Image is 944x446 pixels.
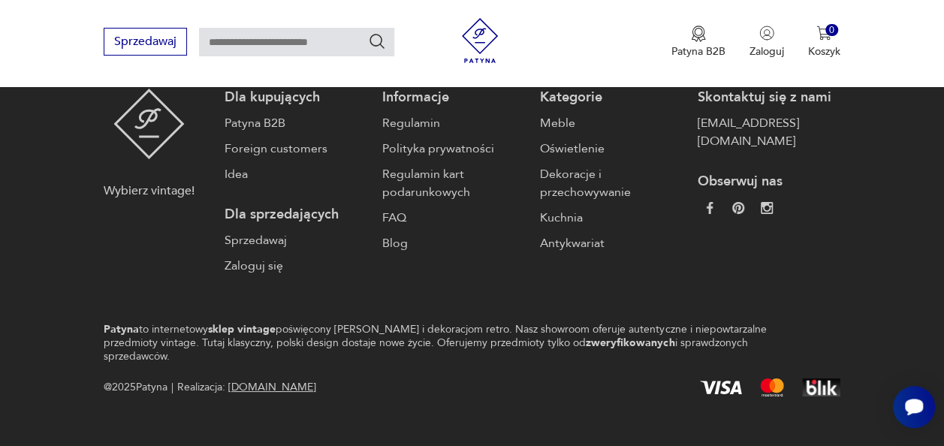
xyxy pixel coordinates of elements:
[586,336,674,350] strong: zweryfikowanych
[825,24,838,37] div: 0
[540,209,683,227] a: Kuchnia
[540,234,683,252] a: Antykwariat
[382,165,525,201] a: Regulamin kart podarunkowych
[104,378,167,396] span: @ 2025 Patyna
[808,44,840,59] p: Koszyk
[225,231,367,249] a: Sprzedawaj
[113,89,185,159] img: Patyna - sklep z meblami i dekoracjami vintage
[540,165,683,201] a: Dekoracje i przechowywanie
[177,378,316,396] span: Realizacja:
[698,89,840,107] p: Skontaktuj się z nami
[225,165,367,183] a: Idea
[171,378,173,396] div: |
[816,26,831,41] img: Ikona koszyka
[700,381,742,394] img: Visa
[893,386,935,428] iframe: Smartsupp widget button
[802,378,840,396] img: BLIK
[749,26,784,59] button: Zaloguj
[698,114,840,150] a: [EMAIL_ADDRESS][DOMAIN_NAME]
[104,322,139,336] strong: Patyna
[671,44,725,59] p: Patyna B2B
[760,378,784,396] img: Mastercard
[104,323,787,363] p: to internetowy poświęcony [PERSON_NAME] i dekoracjom retro. Nasz showroom oferuje autentyczne i n...
[104,38,187,48] a: Sprzedawaj
[540,114,683,132] a: Meble
[104,28,187,56] button: Sprzedawaj
[382,114,525,132] a: Regulamin
[225,257,367,275] a: Zaloguj się
[225,89,367,107] p: Dla kupujących
[759,26,774,41] img: Ikonka użytkownika
[104,182,195,200] p: Wybierz vintage!
[382,89,525,107] p: Informacje
[208,322,276,336] strong: sklep vintage
[761,202,773,214] img: c2fd9cf7f39615d9d6839a72ae8e59e5.webp
[225,206,367,224] p: Dla sprzedających
[228,380,316,394] a: [DOMAIN_NAME]
[382,234,525,252] a: Blog
[808,26,840,59] button: 0Koszyk
[749,44,784,59] p: Zaloguj
[457,18,502,63] img: Patyna - sklep z meblami i dekoracjami vintage
[225,114,367,132] a: Patyna B2B
[671,26,725,59] a: Ikona medaluPatyna B2B
[368,32,386,50] button: Szukaj
[698,173,840,191] p: Obserwuj nas
[225,140,367,158] a: Foreign customers
[704,202,716,214] img: da9060093f698e4c3cedc1453eec5031.webp
[671,26,725,59] button: Patyna B2B
[540,89,683,107] p: Kategorie
[382,209,525,227] a: FAQ
[732,202,744,214] img: 37d27d81a828e637adc9f9cb2e3d3a8a.webp
[382,140,525,158] a: Polityka prywatności
[540,140,683,158] a: Oświetlenie
[691,26,706,42] img: Ikona medalu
